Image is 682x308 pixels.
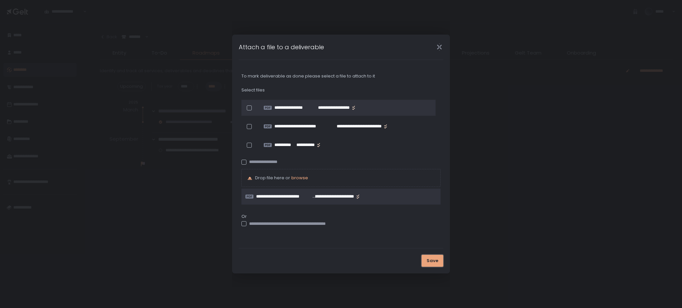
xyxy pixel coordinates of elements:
[241,214,441,220] span: Or
[427,258,438,264] span: Save
[241,87,441,93] div: Select files
[429,43,450,51] div: Close
[255,175,308,181] p: Drop file here or
[422,255,443,267] button: Save
[291,175,308,181] button: browse
[239,43,324,52] h1: Attach a file to a deliverable
[241,73,441,79] div: To mark deliverable as done please select a file to attach to it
